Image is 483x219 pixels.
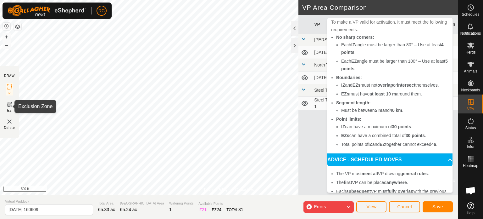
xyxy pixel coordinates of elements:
span: 65.33 ac [98,207,115,212]
a: Help [458,200,483,217]
span: RC [98,8,105,14]
button: + [3,33,10,41]
b: 30 points [406,133,425,138]
th: Herd [348,15,385,34]
span: Neckbands [461,88,480,92]
li: Total points of and together cannot exceed . [341,141,449,148]
span: Heatmap [463,164,478,168]
b: Point limits: [336,117,361,122]
li: Each angle must be larger than 80° – Use at least . [341,41,449,56]
b: fully overlap [387,189,413,194]
p-accordion-content: ADVICE - SCHEDULED MOVES [327,166,452,216]
span: [GEOGRAPHIC_DATA] Area [120,201,164,206]
span: 1 [169,207,172,212]
b: IZ [341,83,345,88]
td: [DATE] 160255 [312,46,348,59]
span: Status [465,126,476,130]
li: The VP must VP drawing . [336,170,449,177]
div: EZ [212,206,221,213]
span: 31 [238,207,243,212]
span: 24 [217,207,222,212]
td: [DATE] 112503 [312,72,348,84]
span: Available Points [198,201,243,206]
button: Cancel [389,201,420,212]
td: Steel Tanks VP 1 [312,97,348,110]
span: 21 [202,207,207,212]
li: The VP can be placed . [336,179,449,186]
div: DRAW [4,73,15,78]
b: first [344,180,352,185]
b: 40 km [390,108,402,113]
span: North Tank Flat [314,62,344,67]
li: Each VP must with the previous one. [336,187,449,203]
b: No sharp corners: [336,35,374,40]
img: Gallagher Logo [8,5,86,16]
a: Contact Us [235,187,254,193]
span: IZ [8,91,11,95]
b: 46 [431,142,436,147]
th: New Allocation [421,15,458,34]
b: EZs [353,83,361,88]
li: Each angle must be larger than 100° – Use at least . [341,57,449,72]
b: Boundaries: [336,75,362,80]
b: IZ [368,142,372,147]
b: IZ [351,42,355,47]
button: – [3,41,10,49]
span: Delete [4,125,15,130]
li: must have around them. [341,90,449,98]
b: intersect [397,83,415,88]
span: Cancel [397,204,412,209]
b: 5 m [375,108,382,113]
th: VP [312,15,348,34]
span: Infra [467,145,474,149]
b: subsequent [346,189,371,194]
b: 30 points [392,124,411,129]
li: can have a combined total of . [341,132,449,139]
span: Save [432,204,443,209]
th: [GEOGRAPHIC_DATA] Area [385,15,421,34]
span: View [366,204,376,209]
button: Save [423,201,453,212]
b: IZ [341,124,345,129]
b: EZ [351,59,357,64]
li: can have a maximum of . [341,123,449,130]
b: EZ [380,142,385,147]
p-accordion-content: RULES - GENERAL [327,14,452,153]
button: Reset Map [3,23,10,30]
a: Privacy Policy [204,187,228,193]
span: EZ [7,108,12,113]
img: VP [6,118,13,125]
span: Errors [314,204,326,209]
b: meet all [362,171,378,176]
span: Total Area [98,201,115,206]
span: Steel Tanks [314,88,337,93]
span: ADVICE - SCHEDULED MOVES [327,157,402,162]
b: general rules [400,171,428,176]
b: 4 points [341,42,444,55]
span: Herds [465,50,475,54]
p-accordion-header: ADVICE - SCHEDULED MOVES [327,153,452,166]
span: Schedules [462,13,479,16]
div: Open chat [461,181,480,200]
span: Notifications [460,32,481,35]
b: EZs [341,91,349,96]
div: IZ [198,206,207,213]
button: Map Layers [14,23,21,31]
span: Virtual Paddock [5,199,93,204]
b: overlap [377,83,393,88]
b: at least 10 m [369,91,396,96]
h2: VP Area Comparison [302,4,458,11]
b: EZs [341,133,349,138]
b: anywhere [386,180,407,185]
div: TOTAL [226,206,243,213]
b: 5 points [341,59,448,71]
li: and must not or themselves. [341,81,449,89]
b: Segment length: [336,100,371,105]
span: To make a VP valid for activation, it must meet the following requirements: [331,20,447,32]
span: VPs [467,107,474,111]
span: [PERSON_NAME] [PERSON_NAME] [314,37,388,42]
span: 65.24 ac [120,207,137,212]
span: Help [467,211,475,215]
span: Watering Points [169,201,193,206]
li: Must be between and . [341,107,449,114]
